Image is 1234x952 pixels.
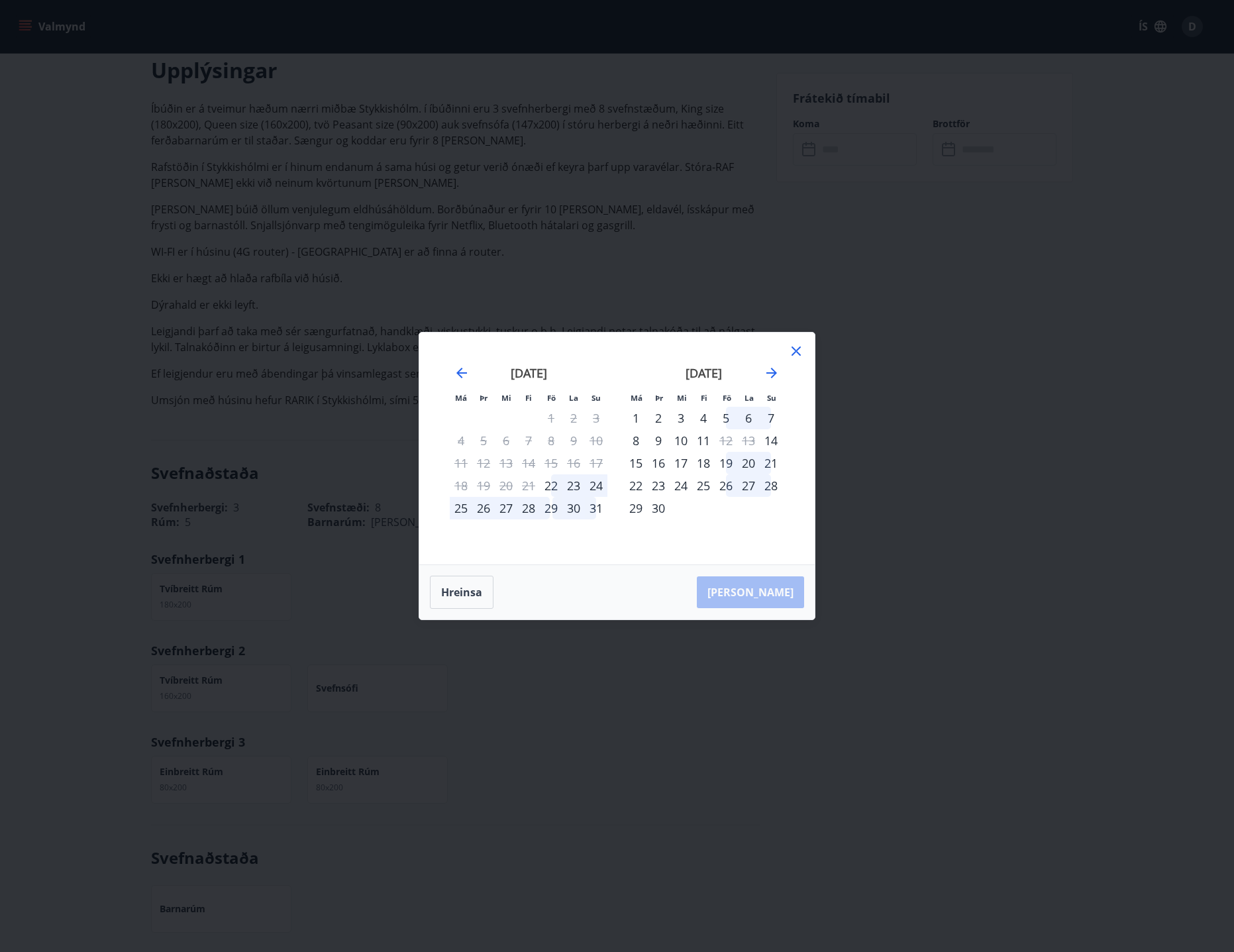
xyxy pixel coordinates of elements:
div: 1 [625,407,647,429]
div: 20 [737,452,760,474]
td: Choose fimmtudagur, 28. ágúst 2025 as your check-in date. It’s available. [517,497,540,519]
div: 27 [495,497,517,519]
td: Choose mánudagur, 8. september 2025 as your check-in date. It’s available. [625,429,647,452]
td: Not available. föstudagur, 12. september 2025 [715,429,737,452]
small: Mi [501,393,511,403]
div: Calendar [435,348,799,549]
div: 21 [760,452,782,474]
div: 26 [715,474,737,497]
small: Þr [655,393,663,403]
div: 24 [585,474,607,497]
small: Fö [547,393,556,403]
td: Choose föstudagur, 26. september 2025 as your check-in date. It’s available. [715,474,737,497]
td: Choose mánudagur, 15. september 2025 as your check-in date. It’s available. [625,452,647,474]
td: Choose föstudagur, 19. september 2025 as your check-in date. It’s available. [715,452,737,474]
td: Choose þriðjudagur, 26. ágúst 2025 as your check-in date. It’s available. [472,497,495,519]
div: 28 [517,497,540,519]
div: Aðeins útritun í boði [715,429,737,452]
td: Choose mánudagur, 25. ágúst 2025 as your check-in date. It’s available. [450,497,472,519]
td: Choose laugardagur, 30. ágúst 2025 as your check-in date. It’s available. [562,497,585,519]
td: Choose fimmtudagur, 11. september 2025 as your check-in date. It’s available. [692,429,715,452]
td: Choose þriðjudagur, 16. september 2025 as your check-in date. It’s available. [647,452,670,474]
td: Choose miðvikudagur, 27. ágúst 2025 as your check-in date. It’s available. [495,497,517,519]
small: Fö [723,393,731,403]
div: 27 [737,474,760,497]
div: 30 [562,497,585,519]
div: 29 [540,497,562,519]
td: Choose föstudagur, 22. ágúst 2025 as your check-in date. It’s available. [540,474,562,497]
div: 15 [625,452,647,474]
div: 2 [647,407,670,429]
td: Choose sunnudagur, 24. ágúst 2025 as your check-in date. It’s available. [585,474,607,497]
td: Choose þriðjudagur, 23. september 2025 as your check-in date. It’s available. [647,474,670,497]
td: Choose laugardagur, 27. september 2025 as your check-in date. It’s available. [737,474,760,497]
strong: [DATE] [686,365,722,381]
td: Choose föstudagur, 29. ágúst 2025 as your check-in date. It’s available. [540,497,562,519]
td: Not available. þriðjudagur, 12. ágúst 2025 [472,452,495,474]
div: Move backward to switch to the previous month. [454,365,470,381]
small: Mi [677,393,687,403]
td: Not available. laugardagur, 9. ágúst 2025 [562,429,585,452]
td: Not available. mánudagur, 11. ágúst 2025 [450,452,472,474]
div: 3 [670,407,692,429]
td: Choose fimmtudagur, 18. september 2025 as your check-in date. It’s available. [692,452,715,474]
small: Fi [701,393,707,403]
div: Move forward to switch to the next month. [764,365,780,381]
div: 23 [647,474,670,497]
td: Choose sunnudagur, 28. september 2025 as your check-in date. It’s available. [760,474,782,497]
div: 11 [692,429,715,452]
td: Choose miðvikudagur, 24. september 2025 as your check-in date. It’s available. [670,474,692,497]
td: Not available. laugardagur, 2. ágúst 2025 [562,407,585,429]
small: Má [455,393,467,403]
div: 24 [670,474,692,497]
td: Not available. sunnudagur, 3. ágúst 2025 [585,407,607,429]
div: Aðeins innritun í boði [540,474,562,497]
td: Choose miðvikudagur, 17. september 2025 as your check-in date. It’s available. [670,452,692,474]
td: Not available. sunnudagur, 17. ágúst 2025 [585,452,607,474]
td: Choose fimmtudagur, 25. september 2025 as your check-in date. It’s available. [692,474,715,497]
strong: [DATE] [511,365,547,381]
td: Not available. sunnudagur, 10. ágúst 2025 [585,429,607,452]
div: 9 [647,429,670,452]
div: 10 [670,429,692,452]
td: Choose föstudagur, 5. september 2025 as your check-in date. It’s available. [715,407,737,429]
td: Choose þriðjudagur, 30. september 2025 as your check-in date. It’s available. [647,497,670,519]
div: 26 [472,497,495,519]
td: Choose mánudagur, 22. september 2025 as your check-in date. It’s available. [625,474,647,497]
td: Not available. fimmtudagur, 14. ágúst 2025 [517,452,540,474]
td: Not available. miðvikudagur, 13. ágúst 2025 [495,452,517,474]
div: Aðeins innritun í boði [760,429,782,452]
td: Choose mánudagur, 29. september 2025 as your check-in date. It’s available. [625,497,647,519]
small: Þr [480,393,488,403]
div: 4 [692,407,715,429]
div: 28 [760,474,782,497]
small: Su [591,393,601,403]
small: La [569,393,578,403]
td: Choose þriðjudagur, 2. september 2025 as your check-in date. It’s available. [647,407,670,429]
div: 19 [715,452,737,474]
td: Choose miðvikudagur, 3. september 2025 as your check-in date. It’s available. [670,407,692,429]
small: La [745,393,754,403]
td: Choose sunnudagur, 7. september 2025 as your check-in date. It’s available. [760,407,782,429]
small: Fi [525,393,532,403]
div: 22 [625,474,647,497]
td: Not available. þriðjudagur, 19. ágúst 2025 [472,474,495,497]
td: Choose laugardagur, 20. september 2025 as your check-in date. It’s available. [737,452,760,474]
td: Not available. mánudagur, 18. ágúst 2025 [450,474,472,497]
div: 6 [737,407,760,429]
div: 31 [585,497,607,519]
td: Not available. föstudagur, 1. ágúst 2025 [540,407,562,429]
td: Choose mánudagur, 1. september 2025 as your check-in date. It’s available. [625,407,647,429]
div: 29 [625,497,647,519]
div: 25 [692,474,715,497]
div: 7 [760,407,782,429]
div: 23 [562,474,585,497]
td: Choose miðvikudagur, 10. september 2025 as your check-in date. It’s available. [670,429,692,452]
div: 30 [647,497,670,519]
div: 8 [625,429,647,452]
div: 17 [670,452,692,474]
td: Choose sunnudagur, 31. ágúst 2025 as your check-in date. It’s available. [585,497,607,519]
small: Su [767,393,776,403]
button: Hreinsa [430,576,493,609]
td: Choose þriðjudagur, 9. september 2025 as your check-in date. It’s available. [647,429,670,452]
